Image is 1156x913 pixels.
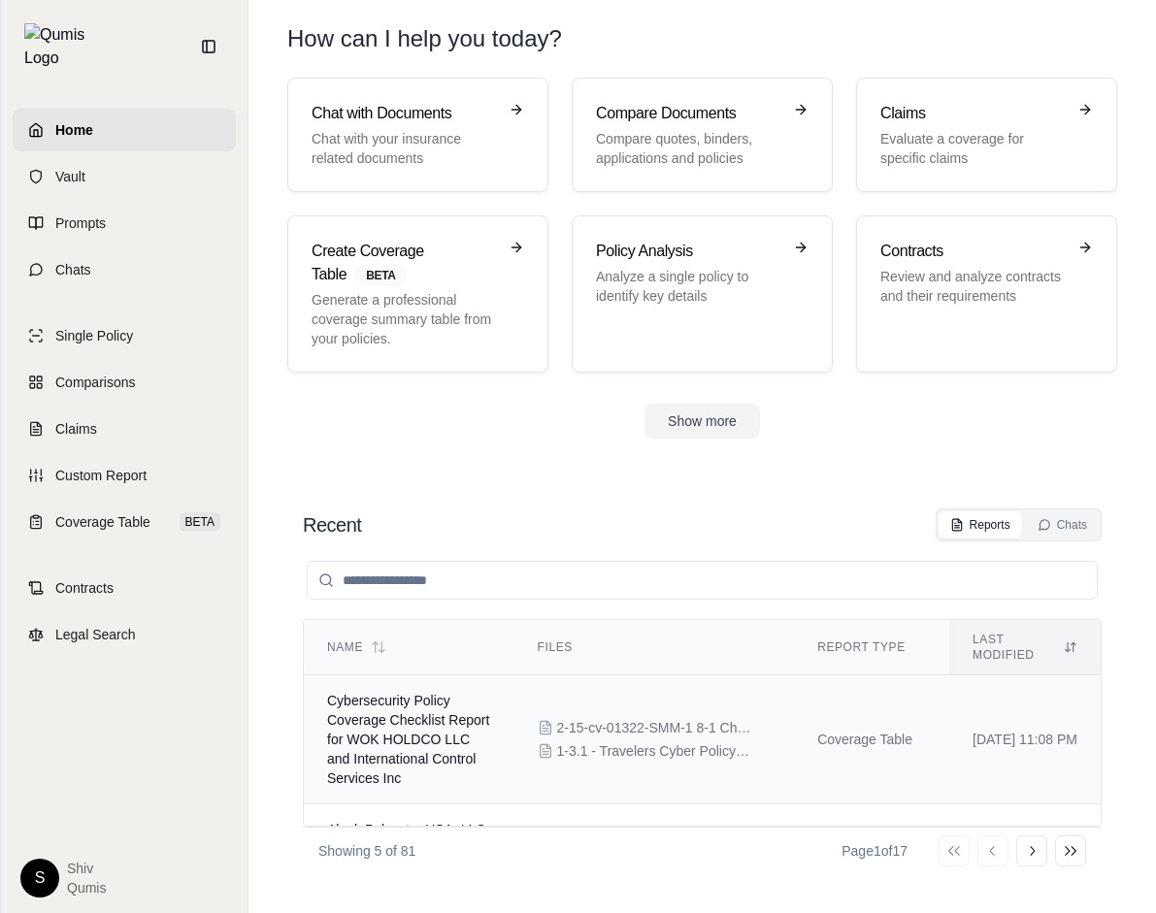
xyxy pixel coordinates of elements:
[327,639,491,655] div: Name
[287,78,548,192] a: Chat with DocumentsChat with your insurance related documents
[193,31,224,62] button: Collapse sidebar
[13,248,236,291] a: Chats
[67,878,106,897] span: Qumis
[55,578,114,598] span: Contracts
[1038,517,1087,533] div: Chats
[13,567,236,609] a: Contracts
[596,267,781,306] p: Analyze a single policy to identify key details
[303,511,361,538] h2: Recent
[13,314,236,357] a: Single Policy
[794,620,949,675] th: Report Type
[312,290,497,348] p: Generate a professional coverage summary table from your policies.
[13,501,236,543] a: Coverage TableBETA
[180,512,220,532] span: BETA
[20,859,59,897] div: S
[67,859,106,878] span: Shiv
[596,102,781,125] h3: Compare Documents
[880,240,1066,263] h3: Contracts
[1026,511,1099,538] button: Chats
[950,517,1010,533] div: Reports
[55,326,133,345] span: Single Policy
[572,78,833,192] a: Compare DocumentsCompare quotes, binders, applications and policies
[287,23,1117,54] h1: How can I help you today?
[514,620,795,675] th: Files
[572,215,833,373] a: Policy AnalysisAnalyze a single policy to identify key details
[13,408,236,450] a: Claims
[55,373,135,392] span: Comparisons
[318,841,415,861] p: Showing 5 of 81
[327,822,485,896] span: Alpek Polyester USA, LLC Site Pollution Coverage Checklist based on Quote and Binder Comparison
[312,102,497,125] h3: Chat with Documents
[13,613,236,656] a: Legal Search
[55,625,136,644] span: Legal Search
[55,167,85,186] span: Vault
[24,23,97,70] img: Qumis Logo
[794,675,949,804] td: Coverage Table
[312,129,497,168] p: Chat with your insurance related documents
[644,404,760,439] button: Show more
[939,511,1022,538] button: Reports
[55,419,97,439] span: Claims
[312,240,497,286] h3: Create Coverage Table
[880,267,1066,306] p: Review and analyze contracts and their requirements
[596,129,781,168] p: Compare quotes, binders, applications and policies
[287,215,548,373] a: Create Coverage TableBETAGenerate a professional coverage summary table from your policies.
[327,693,489,786] span: Cybersecurity Policy Coverage Checklist Report for WOK HOLDCO LLC and International Control Servi...
[55,512,150,532] span: Coverage Table
[880,129,1066,168] p: Evaluate a coverage for specific claims
[557,718,751,737] span: 2-15-cv-01322-SMM-1 8-1 Chubb Cyber2.pdf
[13,109,236,151] a: Home
[354,265,407,286] span: BETA
[596,240,781,263] h3: Policy Analysis
[55,260,91,279] span: Chats
[13,155,236,198] a: Vault
[13,454,236,497] a: Custom Report
[55,213,106,233] span: Prompts
[13,361,236,404] a: Comparisons
[880,102,1066,125] h3: Claims
[557,741,751,761] span: 1-3.1 - Travelers Cyber Policy40.pdf
[973,632,1077,663] div: Last modified
[55,466,147,485] span: Custom Report
[949,675,1101,804] td: [DATE] 11:08 PM
[856,215,1117,373] a: ContractsReview and analyze contracts and their requirements
[856,78,1117,192] a: ClaimsEvaluate a coverage for specific claims
[13,202,236,245] a: Prompts
[55,120,93,140] span: Home
[842,841,908,861] div: Page 1 of 17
